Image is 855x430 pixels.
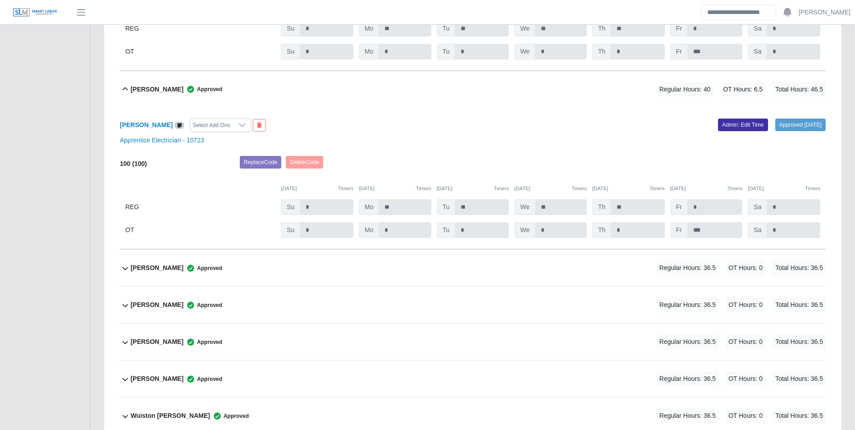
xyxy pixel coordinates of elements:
[120,324,826,360] button: [PERSON_NAME] Approved Regular Hours: 36.5 OT Hours: 0 Total Hours: 36.5
[183,301,222,310] span: Approved
[190,119,233,132] div: Select Add Ons
[210,412,249,421] span: Approved
[437,44,456,59] span: Tu
[773,371,826,386] span: Total Hours: 36.5
[240,156,281,169] button: ReplaceCode
[131,85,183,94] b: [PERSON_NAME]
[437,185,509,192] div: [DATE]
[726,408,765,423] span: OT Hours: 0
[572,185,587,192] button: Timers
[281,21,300,37] span: Su
[120,287,826,323] button: [PERSON_NAME] Approved Regular Hours: 36.5 OT Hours: 0 Total Hours: 36.5
[281,44,300,59] span: Su
[657,334,718,349] span: Regular Hours: 36.5
[657,261,718,275] span: Regular Hours: 36.5
[359,44,379,59] span: Mo
[286,156,323,169] button: DeleteCode
[727,185,743,192] button: Timers
[514,21,535,37] span: We
[514,222,535,238] span: We
[131,337,183,347] b: [PERSON_NAME]
[120,137,204,144] a: Apprentice Electrician - 10723
[494,185,509,192] button: Timers
[125,199,275,215] div: REG
[253,119,266,132] button: End Worker & Remove from the Timesheet
[416,185,431,192] button: Timers
[120,160,147,167] b: 100 (100)
[120,361,826,397] button: [PERSON_NAME] Approved Regular Hours: 36.5 OT Hours: 0 Total Hours: 36.5
[437,222,456,238] span: Tu
[657,297,718,312] span: Regular Hours: 36.5
[748,199,767,215] span: Sa
[131,263,183,273] b: [PERSON_NAME]
[183,264,222,273] span: Approved
[670,199,688,215] span: Fr
[805,185,820,192] button: Timers
[183,375,222,384] span: Approved
[748,21,767,37] span: Sa
[701,5,776,20] input: Search
[281,222,300,238] span: Su
[773,261,826,275] span: Total Hours: 36.5
[592,185,665,192] div: [DATE]
[131,411,210,421] b: Wuiston [PERSON_NAME]
[670,21,688,37] span: Fr
[592,199,611,215] span: Th
[514,44,535,59] span: We
[592,21,611,37] span: Th
[120,121,173,128] a: [PERSON_NAME]
[359,199,379,215] span: Mo
[726,297,765,312] span: OT Hours: 0
[514,199,535,215] span: We
[183,85,222,94] span: Approved
[773,297,826,312] span: Total Hours: 36.5
[649,185,665,192] button: Timers
[748,185,820,192] div: [DATE]
[720,82,765,97] span: OT Hours: 6.5
[748,222,767,238] span: Sa
[657,371,718,386] span: Regular Hours: 36.5
[437,21,456,37] span: Tu
[657,82,713,97] span: Regular Hours: 40
[120,71,826,108] button: [PERSON_NAME] Approved Regular Hours: 40 OT Hours: 6.5 Total Hours: 46.5
[359,185,431,192] div: [DATE]
[670,185,743,192] div: [DATE]
[726,371,765,386] span: OT Hours: 0
[174,121,184,128] a: View/Edit Notes
[775,119,826,131] a: Approved [DATE]
[359,222,379,238] span: Mo
[670,44,688,59] span: Fr
[748,44,767,59] span: Sa
[120,250,826,286] button: [PERSON_NAME] Approved Regular Hours: 36.5 OT Hours: 0 Total Hours: 36.5
[338,185,353,192] button: Timers
[726,334,765,349] span: OT Hours: 0
[125,44,275,59] div: OT
[359,21,379,37] span: Mo
[773,334,826,349] span: Total Hours: 36.5
[281,199,300,215] span: Su
[773,408,826,423] span: Total Hours: 36.5
[125,21,275,37] div: REG
[131,374,183,384] b: [PERSON_NAME]
[592,222,611,238] span: Th
[183,338,222,347] span: Approved
[131,300,183,310] b: [PERSON_NAME]
[125,222,275,238] div: OT
[726,261,765,275] span: OT Hours: 0
[514,185,587,192] div: [DATE]
[13,8,58,18] img: SLM Logo
[718,119,768,131] a: Admin: Edit Time
[773,82,826,97] span: Total Hours: 46.5
[592,44,611,59] span: Th
[799,8,850,17] a: [PERSON_NAME]
[670,222,688,238] span: Fr
[657,408,718,423] span: Regular Hours: 36.5
[437,199,456,215] span: Tu
[281,185,353,192] div: [DATE]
